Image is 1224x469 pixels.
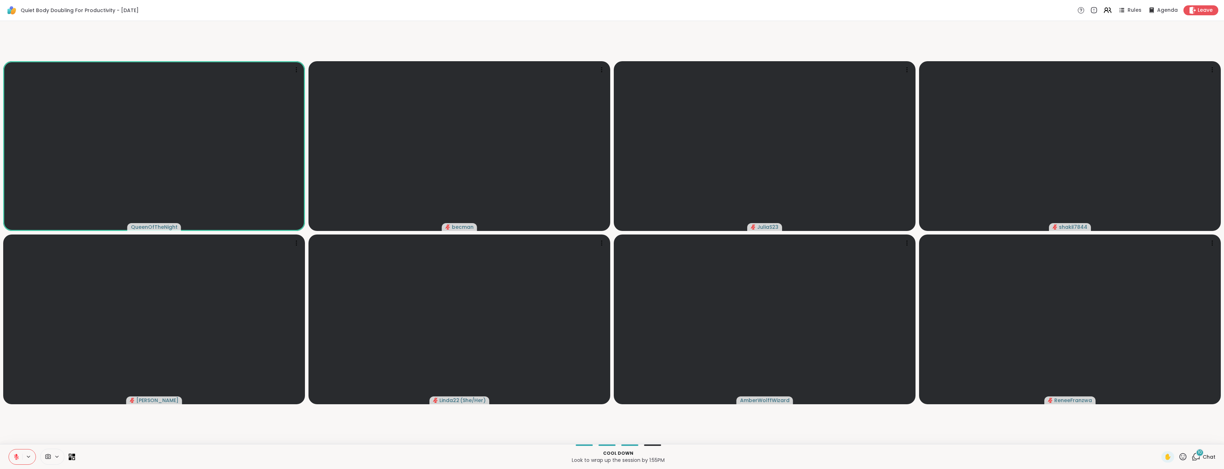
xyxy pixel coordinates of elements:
[1054,397,1092,404] span: ReneeFranzwa
[445,225,450,230] span: audio-muted
[757,223,779,231] span: JuliaS23
[1052,225,1057,230] span: audio-muted
[79,450,1157,457] p: Cool down
[1198,7,1213,14] span: Leave
[21,7,139,14] span: Quiet Body Doubling For Productivity - [DATE]
[433,398,438,403] span: audio-muted
[6,4,18,16] img: ShareWell Logomark
[452,223,474,231] span: becman
[130,398,135,403] span: audio-muted
[1048,398,1053,403] span: audio-muted
[751,225,756,230] span: audio-muted
[1059,223,1087,231] span: shakil7844
[1157,7,1178,14] span: Agenda
[1203,453,1215,460] span: Chat
[136,397,179,404] span: [PERSON_NAME]
[439,397,459,404] span: Linda22
[1198,449,1202,455] span: 10
[131,223,178,231] span: QueenOfTheNight
[740,397,790,404] span: AmberWolffWizard
[79,457,1157,464] p: Look to wrap up the session by 1:55PM
[1128,7,1141,14] span: Rules
[1164,453,1171,461] span: ✋
[460,397,486,404] span: ( She/Her )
